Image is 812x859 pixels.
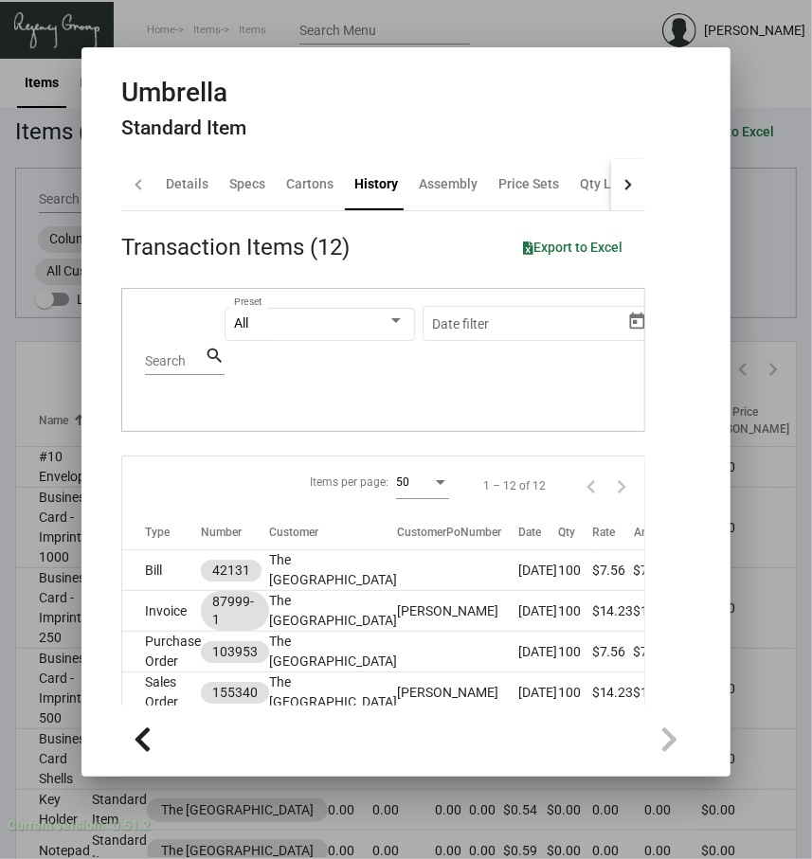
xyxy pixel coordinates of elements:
[122,632,201,672] td: Purchase Order
[201,591,269,631] mat-chip: 87999-1
[121,230,350,264] div: Transaction Items (12)
[592,550,634,591] td: $7.56
[310,474,388,491] div: Items per page:
[396,475,409,489] span: 50
[201,682,269,704] mat-chip: 155340
[518,550,558,591] td: [DATE]
[397,672,518,713] td: [PERSON_NAME]
[507,316,598,331] input: End date
[558,550,592,591] td: 100
[201,524,242,541] div: Number
[397,591,518,632] td: [PERSON_NAME]
[576,471,606,501] button: Previous page
[518,524,541,541] div: Date
[518,632,558,672] td: [DATE]
[397,524,518,541] div: CustomerPoNumber
[166,174,208,194] div: Details
[634,524,694,541] div: Amount
[145,524,201,541] div: Type
[201,524,269,541] div: Number
[558,524,592,541] div: Qty
[145,524,170,541] div: Type
[201,641,269,663] mat-chip: 103953
[634,550,694,591] td: $756.00
[432,316,491,331] input: Start date
[518,591,558,632] td: [DATE]
[523,240,623,255] span: Export to Excel
[518,672,558,713] td: [DATE]
[634,672,694,713] td: $1,423.00
[396,474,449,490] mat-select: Items per page:
[483,477,546,494] div: 1 – 12 of 12
[592,524,615,541] div: Rate
[269,524,318,541] div: Customer
[634,591,694,632] td: $1,423.00
[121,77,246,109] h2: Umbrella
[622,306,652,336] button: Open calendar
[269,524,397,541] div: Customer
[592,591,634,632] td: $14.23
[122,591,201,632] td: Invoice
[558,672,592,713] td: 100
[592,524,634,541] div: Rate
[229,174,265,194] div: Specs
[269,591,397,632] td: The [GEOGRAPHIC_DATA]
[205,345,225,367] mat-icon: search
[558,524,575,541] div: Qty
[419,174,478,194] div: Assembly
[397,524,501,541] div: CustomerPoNumber
[580,174,633,194] div: Qty Logs
[286,174,334,194] div: Cartons
[234,315,248,331] span: All
[8,815,104,835] div: Current version:
[592,672,634,713] td: $14.23
[269,632,397,672] td: The [GEOGRAPHIC_DATA]
[269,672,397,713] td: The [GEOGRAPHIC_DATA]
[121,116,246,140] h4: Standard Item
[354,174,398,194] div: History
[498,174,559,194] div: Price Sets
[606,471,637,501] button: Next page
[558,632,592,672] td: 100
[592,632,634,672] td: $7.56
[201,560,262,582] mat-chip: 42131
[634,524,675,541] div: Amount
[122,550,201,591] td: Bill
[122,672,201,713] td: Sales Order
[508,230,638,264] button: Export to Excel
[112,815,150,835] div: 0.51.2
[518,524,558,541] div: Date
[634,632,694,672] td: $756.00
[558,591,592,632] td: 100
[269,550,397,591] td: The [GEOGRAPHIC_DATA]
